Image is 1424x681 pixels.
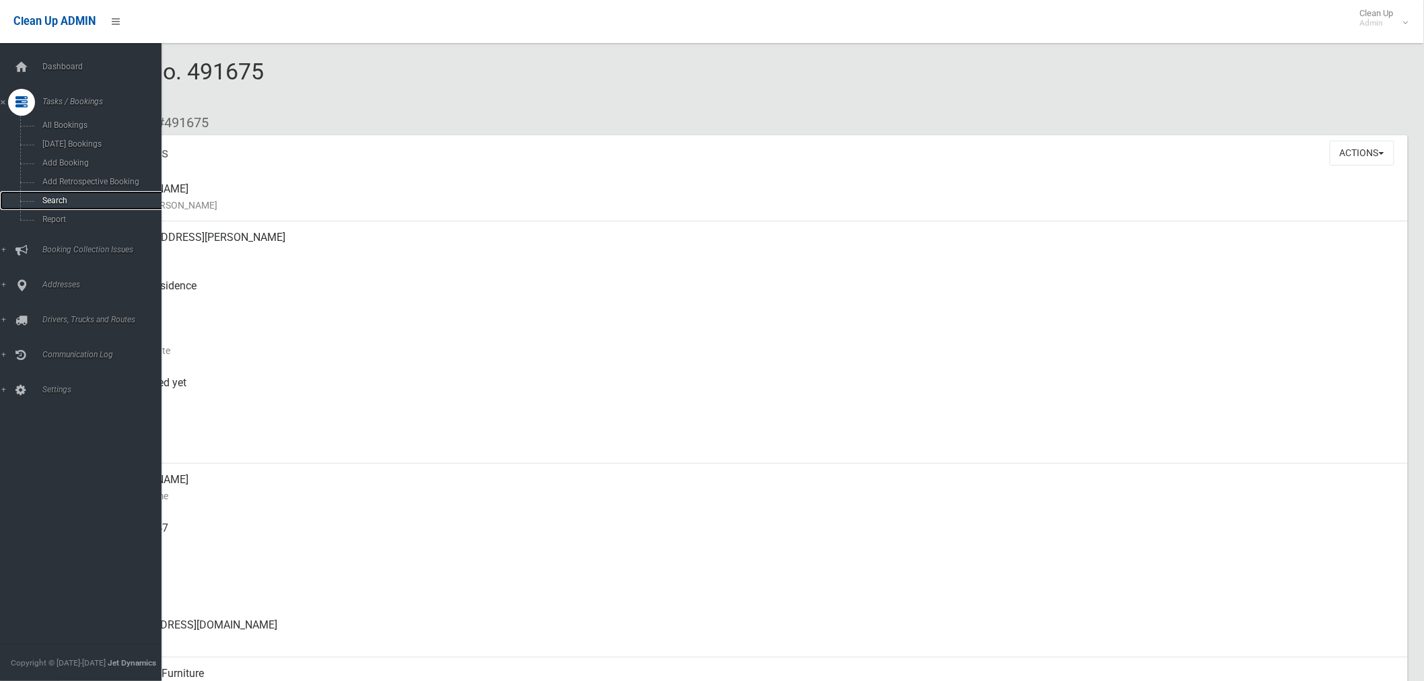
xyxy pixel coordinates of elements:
[1360,18,1394,28] small: Admin
[38,120,162,130] span: All Bookings
[108,197,1397,213] small: Name of [PERSON_NAME]
[108,561,1397,609] div: None given
[38,139,162,149] span: [DATE] Bookings
[11,658,106,668] span: Copyright © [DATE]-[DATE]
[108,464,1397,512] div: [PERSON_NAME]
[108,367,1397,415] div: Not collected yet
[108,633,1397,649] small: Email
[38,158,162,168] span: Add Booking
[38,245,173,254] span: Booking Collection Issues
[59,58,264,110] span: Booking No. 491675
[38,97,173,106] span: Tasks / Bookings
[108,391,1397,407] small: Collected At
[108,415,1397,464] div: [DATE]
[13,15,96,28] span: Clean Up ADMIN
[108,294,1397,310] small: Pickup Point
[108,221,1397,270] div: [STREET_ADDRESS][PERSON_NAME]
[1330,141,1394,166] button: Actions
[108,512,1397,561] div: 0409817447
[108,439,1397,456] small: Zone
[108,343,1397,359] small: Collection Date
[108,585,1397,601] small: Landline
[38,280,173,289] span: Addresses
[108,658,156,668] strong: Jet Dynamics
[38,62,173,71] span: Dashboard
[59,609,1408,657] a: [EMAIL_ADDRESS][DOMAIN_NAME]Email
[38,315,173,324] span: Drivers, Trucks and Routes
[38,215,162,224] span: Report
[108,270,1397,318] div: Front of Residence
[108,173,1397,221] div: [PERSON_NAME]
[147,110,209,135] li: #491675
[108,246,1397,262] small: Address
[108,488,1397,504] small: Contact Name
[1353,8,1407,28] span: Clean Up
[38,385,173,394] span: Settings
[38,196,162,205] span: Search
[108,318,1397,367] div: [DATE]
[38,350,173,359] span: Communication Log
[108,536,1397,552] small: Mobile
[38,177,162,186] span: Add Retrospective Booking
[108,609,1397,657] div: [EMAIL_ADDRESS][DOMAIN_NAME]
